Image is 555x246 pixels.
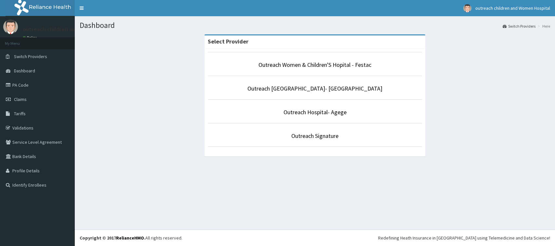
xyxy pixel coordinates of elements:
[3,19,18,34] img: User Image
[247,85,382,92] a: Outreach [GEOGRAPHIC_DATA]- [GEOGRAPHIC_DATA]
[14,96,27,102] span: Claims
[503,23,535,29] a: Switch Providers
[23,35,38,40] a: Online
[258,61,371,68] a: Outreach Women & Children'S Hopital - Festac
[291,132,338,140] a: Outreach Signature
[80,235,145,241] strong: Copyright © 2017 .
[116,235,144,241] a: RelianceHMO
[208,38,248,45] strong: Select Provider
[75,229,555,246] footer: All rights reserved.
[536,23,550,29] li: Here
[14,111,26,117] span: Tariffs
[80,21,550,30] h1: Dashboard
[23,26,122,32] p: outreach children and Women Hospital
[475,5,550,11] span: outreach children and Women Hospital
[284,108,347,116] a: Outreach Hospital- Agege
[378,235,550,241] div: Redefining Heath Insurance in [GEOGRAPHIC_DATA] using Telemedicine and Data Science!
[14,54,47,59] span: Switch Providers
[463,4,471,12] img: User Image
[14,68,35,74] span: Dashboard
